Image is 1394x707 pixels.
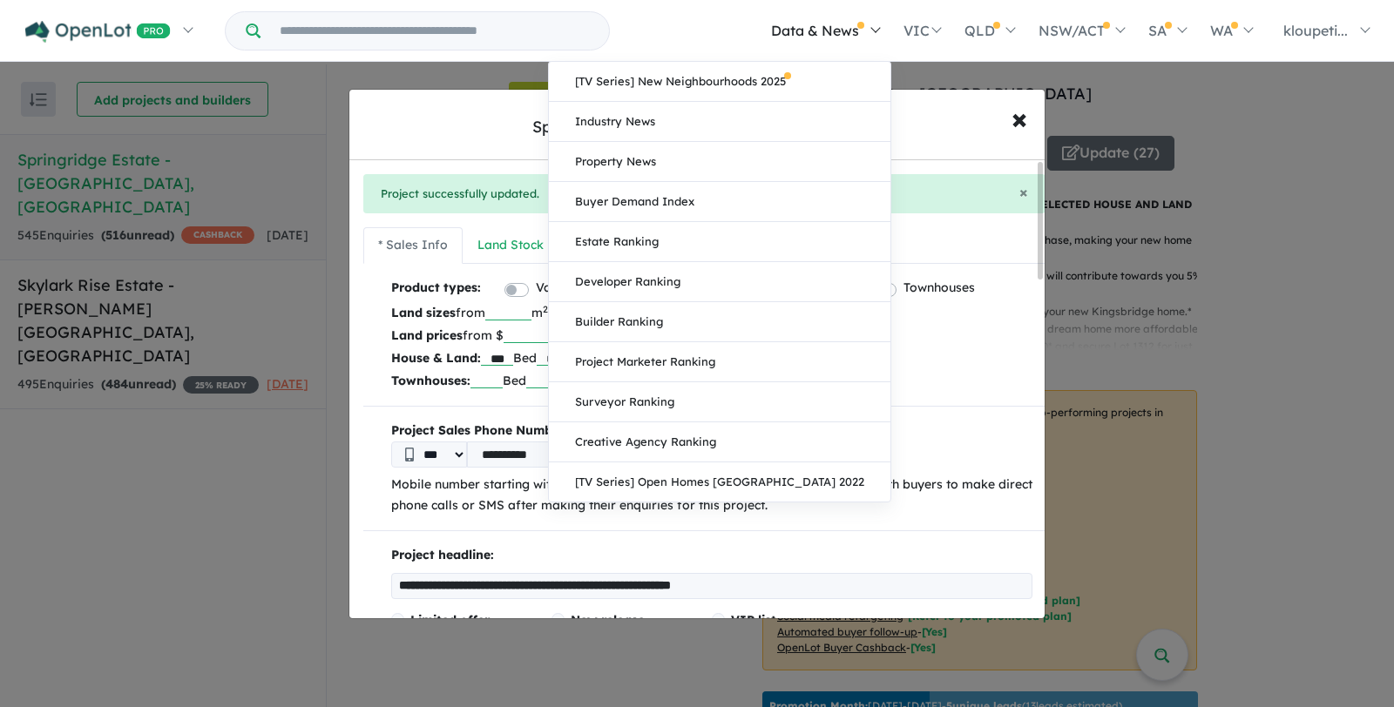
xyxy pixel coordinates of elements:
input: Try estate name, suburb, builder or developer [264,12,606,50]
label: Vacant land [536,278,606,299]
sup: 2 [543,303,548,315]
div: Land Stock List ( 17 ) [477,235,593,256]
span: VIP list [731,612,776,628]
button: Close [1019,185,1028,200]
a: Buyer Demand Index [549,182,890,222]
a: Developer Ranking [549,262,890,302]
a: Creative Agency Ranking [549,422,890,462]
a: Property News [549,142,890,182]
span: × [1019,182,1028,202]
div: Springridge Estate - [GEOGRAPHIC_DATA] [532,116,863,138]
img: Openlot PRO Logo White [25,21,171,43]
b: Project Sales Phone Number [391,421,1032,441]
span: × [1012,99,1027,137]
b: Land sizes [391,305,456,320]
label: Townhouses [903,278,975,299]
div: Project successfully updated. [363,174,1045,214]
b: House & Land: [391,350,481,366]
b: Land prices [391,327,463,343]
a: Surveyor Ranking [549,382,890,422]
a: Industry News [549,102,890,142]
img: Phone icon [405,448,414,461]
span: Limited offer [410,612,490,628]
p: from $ to [391,324,1032,347]
b: Townhouses: [391,373,470,388]
p: Project headline: [391,545,1032,566]
div: * Sales Info [378,235,448,256]
p: from m to m [391,301,1032,324]
a: [TV Series] Open Homes [GEOGRAPHIC_DATA] 2022 [549,462,890,502]
a: Project Marketer Ranking [549,342,890,382]
span: New release [571,612,645,628]
p: Bed Bath Car from $ to $ [391,347,1032,369]
b: Product types: [391,278,481,301]
span: (only available via promotion): [731,612,842,656]
p: Bed Bath Car from $ to $ [391,369,1032,392]
a: Builder Ranking [549,302,890,342]
span: kloupeti... [1283,22,1348,39]
a: Estate Ranking [549,222,890,262]
a: [TV Series] New Neighbourhoods 2025 [549,62,890,102]
p: Mobile number starting with 04 is preferred, as this phone number will be shared with buyers to m... [391,475,1032,516]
